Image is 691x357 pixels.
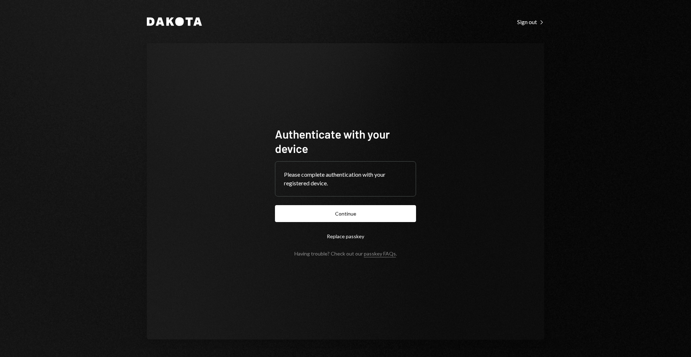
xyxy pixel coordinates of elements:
[275,228,416,245] button: Replace passkey
[284,170,407,187] div: Please complete authentication with your registered device.
[517,18,544,26] a: Sign out
[275,205,416,222] button: Continue
[275,127,416,155] h1: Authenticate with your device
[294,250,397,257] div: Having trouble? Check out our .
[364,250,396,257] a: passkey FAQs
